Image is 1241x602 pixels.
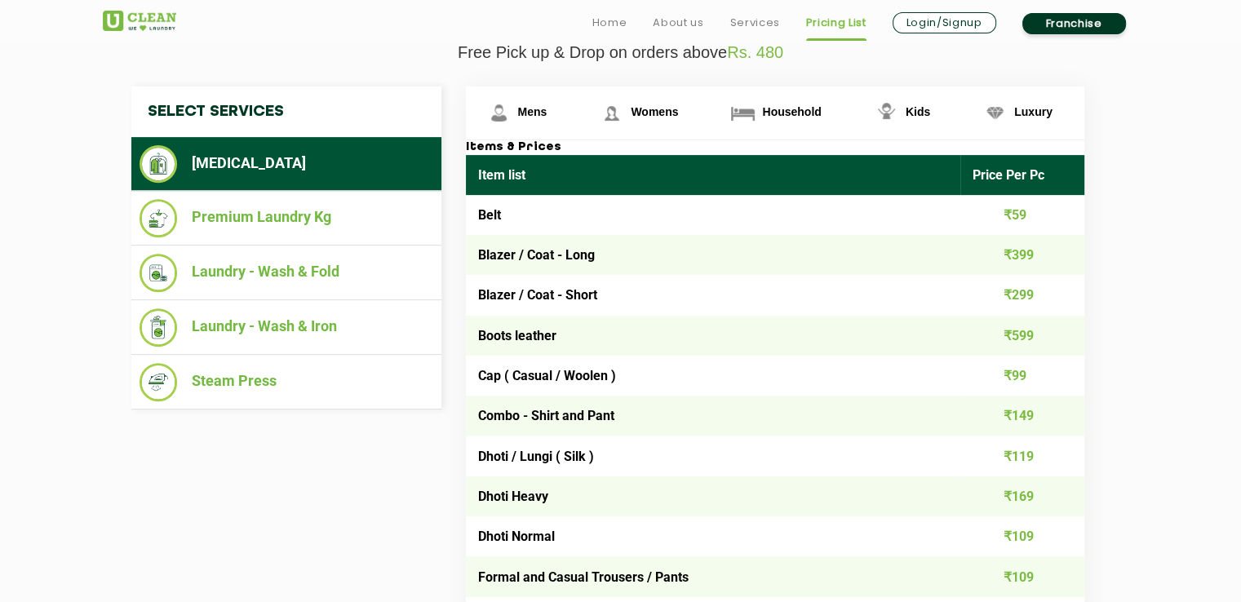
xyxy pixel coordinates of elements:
img: Mens [485,99,513,127]
a: About us [653,13,703,33]
td: ₹109 [960,516,1084,556]
td: ₹149 [960,396,1084,436]
img: Steam Press [140,363,178,401]
td: ₹169 [960,476,1084,516]
li: Laundry - Wash & Fold [140,254,433,292]
img: Laundry - Wash & Iron [140,308,178,347]
span: Mens [518,105,547,118]
td: Boots leather [466,316,961,356]
th: Item list [466,155,961,195]
img: Dry Cleaning [140,145,178,183]
td: Cap ( Casual / Woolen ) [466,356,961,396]
h4: Select Services [131,86,441,137]
a: Franchise [1022,13,1126,34]
span: Kids [906,105,930,118]
td: ₹99 [960,356,1084,396]
th: Price Per Pc [960,155,1084,195]
td: Formal and Casual Trousers / Pants [466,556,961,596]
img: Kids [872,99,901,127]
td: ₹109 [960,556,1084,596]
td: ₹299 [960,275,1084,315]
td: Blazer / Coat - Short [466,275,961,315]
img: Household [729,99,757,127]
p: Free Pick up & Drop on orders above [103,43,1139,62]
span: Rs. 480 [727,43,783,61]
h3: Items & Prices [466,140,1084,155]
img: UClean Laundry and Dry Cleaning [103,11,176,31]
a: Home [592,13,627,33]
span: Household [762,105,821,118]
img: Womens [597,99,626,127]
td: ₹399 [960,235,1084,275]
td: Belt [466,195,961,235]
a: Services [729,13,779,33]
img: Premium Laundry Kg [140,199,178,237]
td: Dhoti Heavy [466,476,961,516]
td: Combo - Shirt and Pant [466,396,961,436]
td: ₹599 [960,316,1084,356]
img: Luxury [981,99,1009,127]
span: Womens [631,105,678,118]
span: Luxury [1014,105,1053,118]
td: Dhoti / Lungi ( Silk ) [466,436,961,476]
td: ₹59 [960,195,1084,235]
td: Blazer / Coat - Long [466,235,961,275]
li: Premium Laundry Kg [140,199,433,237]
img: Laundry - Wash & Fold [140,254,178,292]
a: Login/Signup [893,12,996,33]
a: Pricing List [806,13,866,33]
li: Steam Press [140,363,433,401]
td: ₹119 [960,436,1084,476]
td: Dhoti Normal [466,516,961,556]
li: Laundry - Wash & Iron [140,308,433,347]
li: [MEDICAL_DATA] [140,145,433,183]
